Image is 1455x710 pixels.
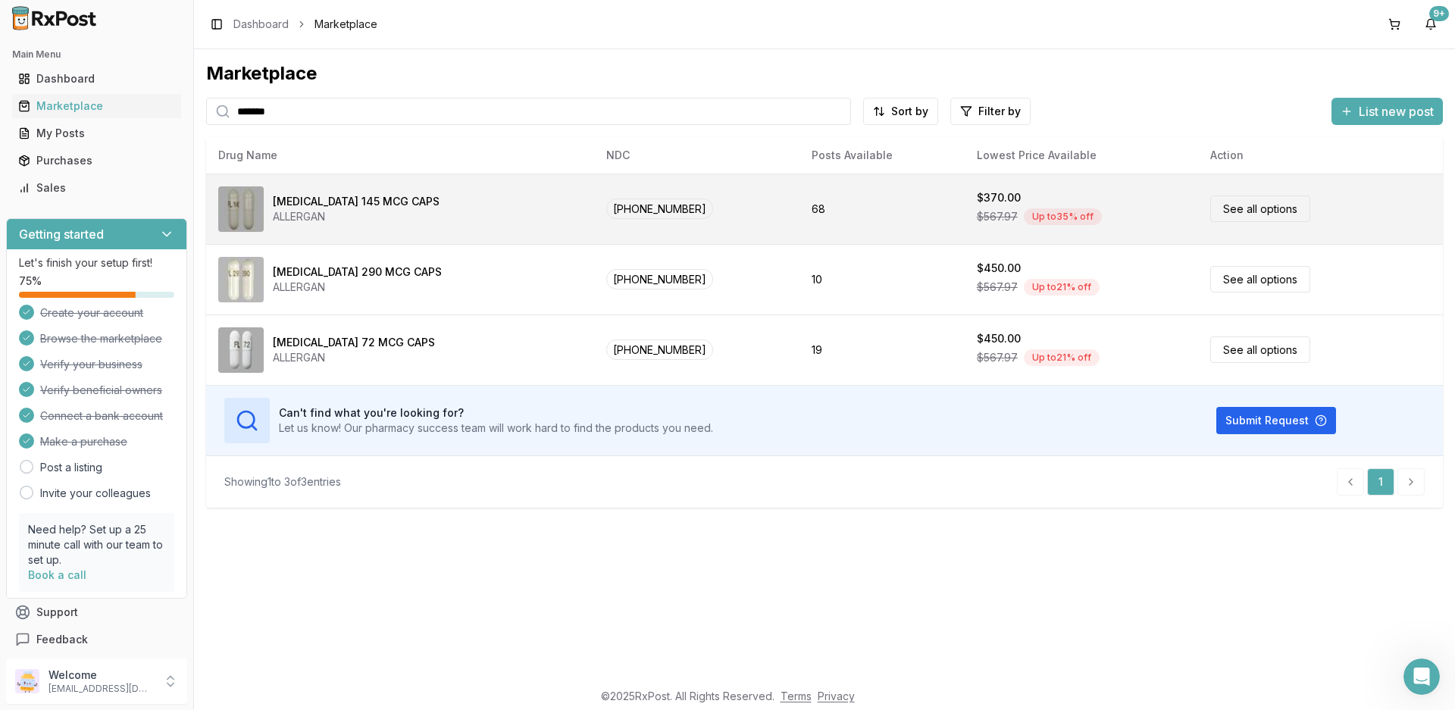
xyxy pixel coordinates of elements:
[6,149,187,173] button: Purchases
[40,331,162,346] span: Browse the marketplace
[1210,195,1310,222] a: See all options
[40,408,163,424] span: Connect a bank account
[891,104,928,119] span: Sort by
[1419,12,1443,36] button: 9+
[40,460,102,475] a: Post a listing
[12,174,181,202] a: Sales
[273,280,442,295] div: ALLERGAN
[606,339,713,360] span: [PHONE_NUMBER]
[18,153,175,168] div: Purchases
[977,350,1018,365] span: $567.97
[818,690,855,702] a: Privacy
[18,126,175,141] div: My Posts
[19,255,174,271] p: Let's finish your setup first!
[273,194,440,209] div: [MEDICAL_DATA] 145 MCG CAPS
[1337,468,1425,496] nav: pagination
[12,48,181,61] h2: Main Menu
[18,180,175,195] div: Sales
[977,209,1018,224] span: $567.97
[606,269,713,289] span: [PHONE_NUMBER]
[273,264,442,280] div: [MEDICAL_DATA] 290 MCG CAPS
[40,383,162,398] span: Verify beneficial owners
[1198,137,1443,174] th: Action
[40,305,143,321] span: Create your account
[6,626,187,653] button: Feedback
[19,225,104,243] h3: Getting started
[977,261,1021,276] div: $450.00
[206,137,594,174] th: Drug Name
[36,632,88,647] span: Feedback
[1331,98,1443,125] button: List new post
[218,257,264,302] img: Linzess 290 MCG CAPS
[6,599,187,626] button: Support
[781,690,812,702] a: Terms
[273,335,435,350] div: [MEDICAL_DATA] 72 MCG CAPS
[273,209,440,224] div: ALLERGAN
[6,6,103,30] img: RxPost Logo
[314,17,377,32] span: Marketplace
[1024,349,1100,366] div: Up to 21 % off
[799,174,965,244] td: 68
[279,405,713,421] h3: Can't find what you're looking for?
[233,17,377,32] nav: breadcrumb
[863,98,938,125] button: Sort by
[1210,266,1310,292] a: See all options
[19,274,42,289] span: 75 %
[1403,658,1440,695] iframe: Intercom live chat
[12,120,181,147] a: My Posts
[18,99,175,114] div: Marketplace
[1331,105,1443,120] a: List new post
[233,17,289,32] a: Dashboard
[28,522,165,568] p: Need help? Set up a 25 minute call with our team to set up.
[224,474,341,489] div: Showing 1 to 3 of 3 entries
[1216,407,1336,434] button: Submit Request
[1429,6,1449,21] div: 9+
[1210,336,1310,363] a: See all options
[206,61,1443,86] div: Marketplace
[799,244,965,314] td: 10
[1359,102,1434,120] span: List new post
[977,331,1021,346] div: $450.00
[977,280,1018,295] span: $567.97
[18,71,175,86] div: Dashboard
[6,67,187,91] button: Dashboard
[218,186,264,232] img: Linzess 145 MCG CAPS
[606,199,713,219] span: [PHONE_NUMBER]
[40,486,151,501] a: Invite your colleagues
[6,94,187,118] button: Marketplace
[48,683,154,695] p: [EMAIL_ADDRESS][DOMAIN_NAME]
[28,568,86,581] a: Book a call
[40,434,127,449] span: Make a purchase
[978,104,1021,119] span: Filter by
[6,121,187,145] button: My Posts
[12,92,181,120] a: Marketplace
[218,327,264,373] img: Linzess 72 MCG CAPS
[12,65,181,92] a: Dashboard
[15,669,39,693] img: User avatar
[1024,208,1102,225] div: Up to 35 % off
[965,137,1199,174] th: Lowest Price Available
[799,137,965,174] th: Posts Available
[1024,279,1100,296] div: Up to 21 % off
[279,421,713,436] p: Let us know! Our pharmacy success team will work hard to find the products you need.
[594,137,799,174] th: NDC
[950,98,1031,125] button: Filter by
[12,147,181,174] a: Purchases
[273,350,435,365] div: ALLERGAN
[48,668,154,683] p: Welcome
[799,314,965,385] td: 19
[977,190,1021,205] div: $370.00
[6,176,187,200] button: Sales
[1367,468,1394,496] a: 1
[40,357,142,372] span: Verify your business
